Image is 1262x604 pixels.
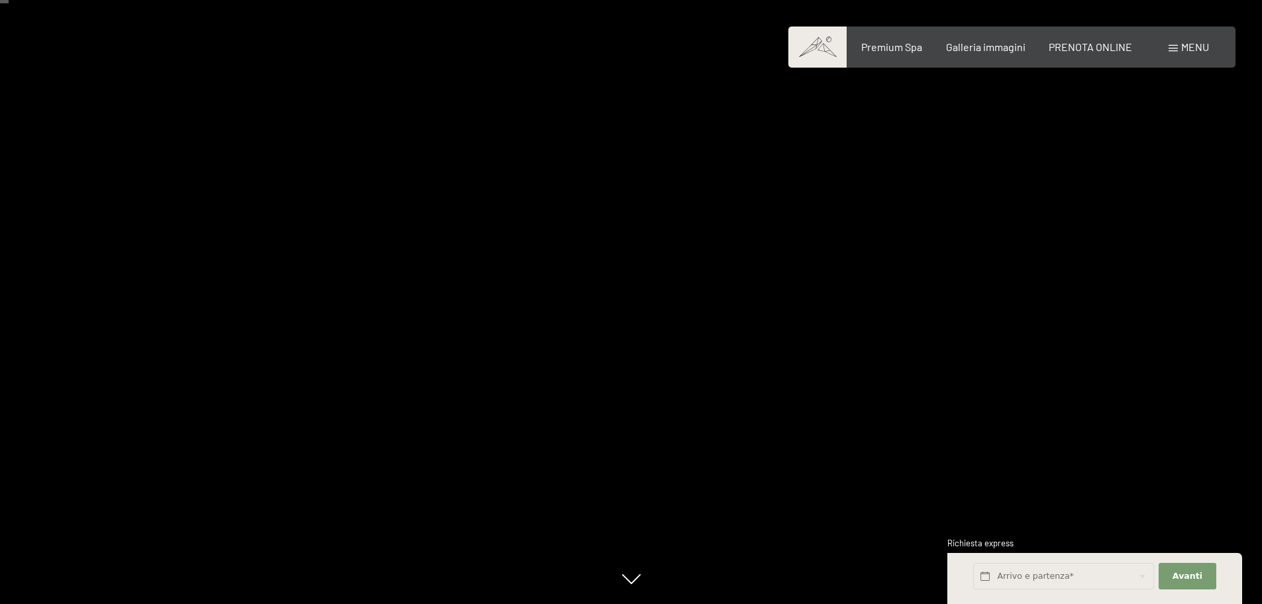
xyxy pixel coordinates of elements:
[1181,40,1209,53] span: Menu
[946,40,1025,53] a: Galleria immagini
[947,538,1014,548] span: Richiesta express
[1173,570,1202,582] span: Avanti
[1159,563,1216,590] button: Avanti
[1049,40,1132,53] a: PRENOTA ONLINE
[861,40,922,53] a: Premium Spa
